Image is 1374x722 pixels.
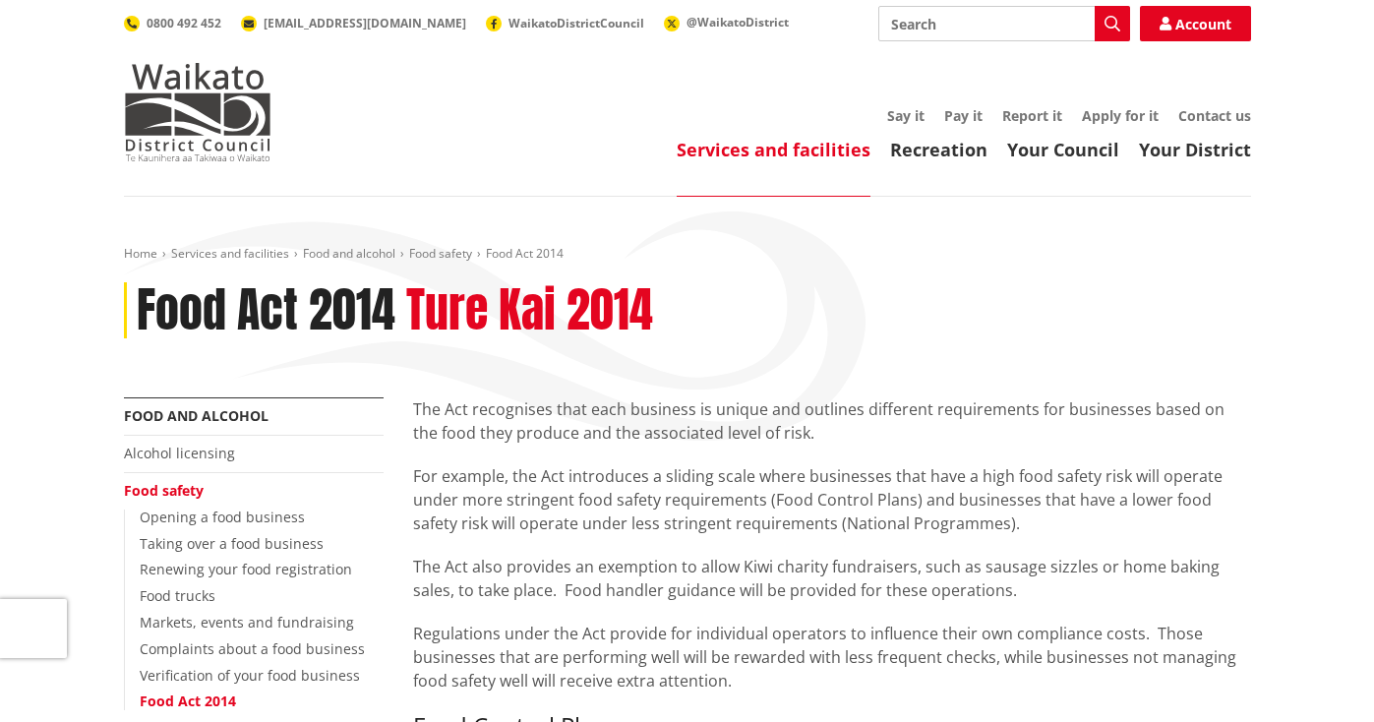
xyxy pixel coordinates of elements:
a: Pay it [944,106,983,125]
a: Markets, events and fundraising [140,613,354,632]
span: 0800 492 452 [147,15,221,31]
a: Food trucks [140,586,215,605]
p: The Act recognises that each business is unique and outlines different requirements for businesse... [413,397,1251,445]
a: Food Act 2014 [140,692,236,710]
a: Apply for it [1082,106,1159,125]
a: Taking over a food business [140,534,324,553]
iframe: Messenger Launcher [1284,639,1354,710]
span: Food Act 2014 [486,245,564,262]
h1: Food Act 2014 [137,282,395,339]
a: Food safety [409,245,472,262]
a: Alcohol licensing [124,444,235,462]
p: For example, the Act introduces a sliding scale where businesses that have a high food safety ris... [413,464,1251,535]
a: Say it [887,106,925,125]
a: Food safety [124,481,204,500]
a: Recreation [890,138,987,161]
a: Contact us [1178,106,1251,125]
h2: Ture Kai 2014 [406,282,653,339]
a: Food and alcohol [303,245,395,262]
a: Food and alcohol [124,406,269,425]
a: Your District [1139,138,1251,161]
a: Verification of your food business [140,666,360,685]
a: Services and facilities [677,138,870,161]
span: @WaikatoDistrict [687,14,789,30]
a: Report it [1002,106,1062,125]
a: @WaikatoDistrict [664,14,789,30]
a: Home [124,245,157,262]
a: WaikatoDistrictCouncil [486,15,644,31]
input: Search input [878,6,1130,41]
a: 0800 492 452 [124,15,221,31]
a: [EMAIL_ADDRESS][DOMAIN_NAME] [241,15,466,31]
span: WaikatoDistrictCouncil [508,15,644,31]
a: Account [1140,6,1251,41]
a: Opening a food business [140,508,305,526]
p: The Act also provides an exemption to allow Kiwi charity fundraisers, such as sausage sizzles or ... [413,555,1251,602]
a: Complaints about a food business [140,639,365,658]
p: Regulations under the Act provide for individual operators to influence their own compliance cost... [413,622,1251,692]
nav: breadcrumb [124,246,1251,263]
img: Waikato District Council - Te Kaunihera aa Takiwaa o Waikato [124,63,271,161]
a: Services and facilities [171,245,289,262]
a: Renewing your food registration [140,560,352,578]
a: Your Council [1007,138,1119,161]
span: [EMAIL_ADDRESS][DOMAIN_NAME] [264,15,466,31]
